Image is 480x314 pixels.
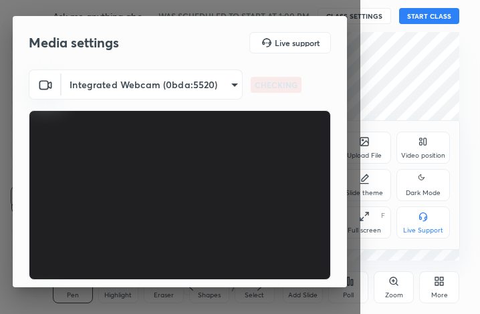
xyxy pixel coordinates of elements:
div: Integrated Webcam (0bda:5520) [62,69,243,100]
div: Live Support [403,227,443,234]
div: Dark Mode [406,190,441,196]
div: Full screen [348,227,381,234]
div: Upload File [347,152,382,159]
div: F [381,212,385,219]
h2: Media settings [29,34,119,51]
div: Video position [401,152,445,159]
h5: Live support [275,39,320,47]
p: CHECKING [255,79,297,91]
div: Slide theme [346,190,383,196]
